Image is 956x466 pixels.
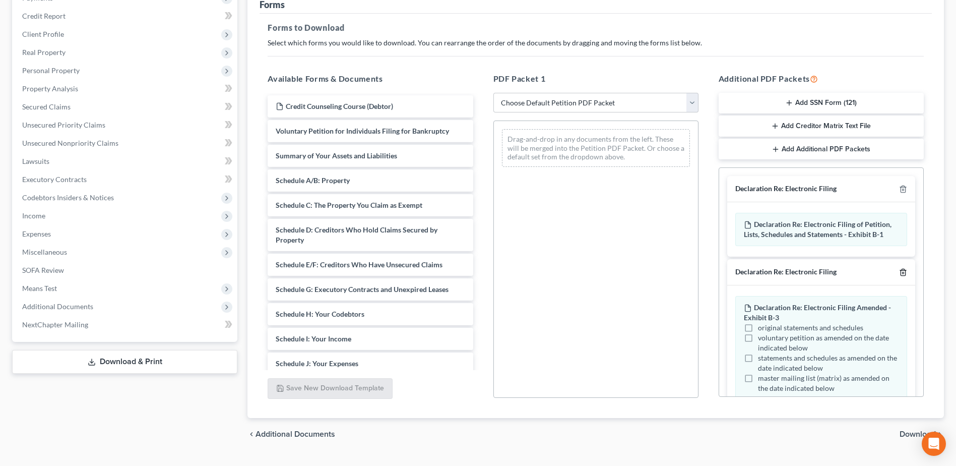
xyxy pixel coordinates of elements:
a: Unsecured Priority Claims [14,116,237,134]
span: Voluntary Petition for Individuals Filing for Bankruptcy [276,127,449,135]
span: Client Profile [22,30,64,38]
button: Download chevron_right [900,430,944,438]
button: Add SSN Form (121) [719,93,924,114]
span: Additional Documents [22,302,93,311]
span: Means Test [22,284,57,293]
a: Credit Report [14,7,237,25]
a: Executory Contracts [14,170,237,189]
a: Download & Print [12,350,237,374]
span: Unsecured Nonpriority Claims [22,139,118,147]
span: Schedule D: Creditors Who Hold Claims Secured by Property [276,225,437,244]
span: Lawsuits [22,157,49,165]
div: Drag-and-drop in any documents from the left. These will be merged into the Petition PDF Packet. ... [502,129,690,167]
i: chevron_right [936,430,944,438]
a: chevron_left Additional Documents [247,430,335,438]
span: master mailing list (matrix) as amended on the date indicated below [758,374,889,392]
span: Real Property [22,48,66,56]
button: Save New Download Template [268,378,393,399]
button: Add Additional PDF Packets [719,139,924,160]
h5: Available Forms & Documents [268,73,473,85]
h5: Additional PDF Packets [719,73,924,85]
span: Schedule A/B: Property [276,176,350,185]
i: chevron_left [247,430,256,438]
h5: Forms to Download [268,22,924,34]
span: statements and schedules as amended on the date indicated below [758,354,897,372]
span: Codebtors Insiders & Notices [22,193,114,202]
a: NextChapter Mailing [14,316,237,334]
div: Open Intercom Messenger [922,432,946,456]
span: NextChapter Mailing [22,320,88,329]
button: Add Creditor Matrix Text File [719,115,924,137]
span: Schedule J: Your Expenses [276,359,358,368]
span: Credit Counseling Course (Debtor) [286,102,393,110]
span: Secured Claims [22,102,71,111]
div: Declaration Re: Electronic Filing [735,184,837,194]
span: Miscellaneous [22,248,67,256]
span: Executory Contracts [22,175,87,184]
span: Personal Property [22,66,80,75]
span: Unsecured Priority Claims [22,121,105,129]
span: Additional Documents [256,430,335,438]
a: Lawsuits [14,152,237,170]
a: Property Analysis [14,80,237,98]
span: Schedule E/F: Creditors Who Have Unsecured Claims [276,260,442,269]
span: Download [900,430,936,438]
span: SOFA Review [22,266,64,274]
span: Schedule C: The Property You Claim as Exempt [276,201,422,209]
span: Property Analysis [22,84,78,93]
a: Secured Claims [14,98,237,116]
span: Expenses [22,229,51,238]
span: Schedule I: Your Income [276,334,351,343]
div: Declaration Re: Electronic Filing Amended - Exhibit B-3 [735,296,907,400]
span: Income [22,211,45,220]
span: Schedule H: Your Codebtors [276,310,364,318]
p: Select which forms you would like to download. You can rearrange the order of the documents by dr... [268,38,924,48]
a: SOFA Review [14,261,237,279]
span: Schedule G: Executory Contracts and Unexpired Leases [276,285,449,294]
div: Declaration Re: Electronic Filing [735,267,837,277]
span: Summary of Your Assets and Liabilities [276,151,397,160]
a: Unsecured Nonpriority Claims [14,134,237,152]
h5: PDF Packet 1 [493,73,698,85]
span: voluntary petition as amended on the date indicated below [758,333,889,352]
span: original statements and schedules [758,323,863,332]
span: Credit Report [22,12,66,20]
span: Declaration Re: Electronic Filing of Petition, Lists, Schedules and Statements - Exhibit B-1 [744,220,891,239]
